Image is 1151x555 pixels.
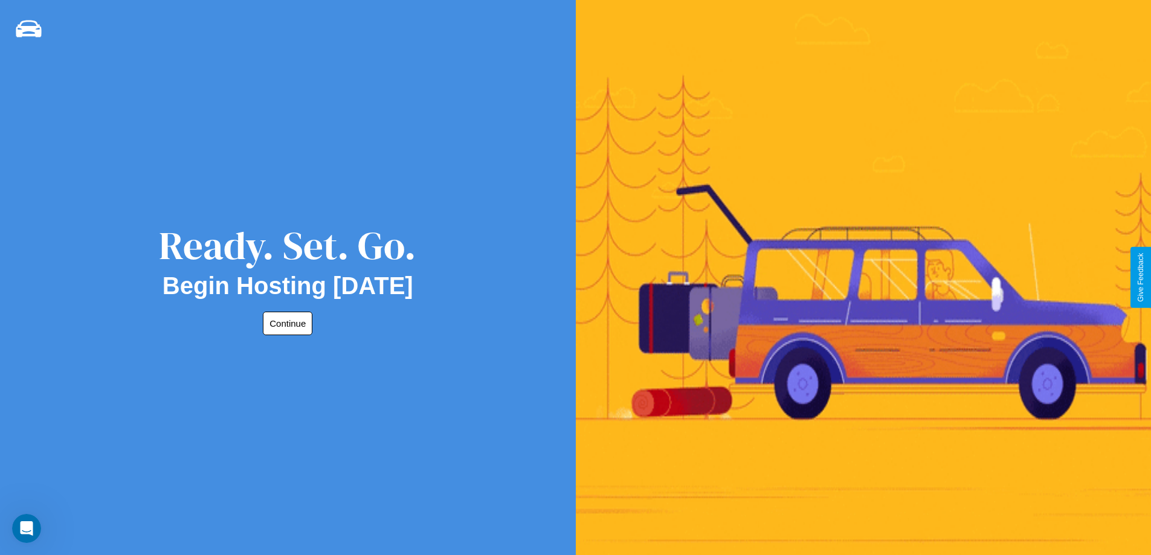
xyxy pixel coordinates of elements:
div: Give Feedback [1136,253,1145,302]
iframe: Intercom live chat [12,514,41,543]
button: Continue [263,312,312,335]
h2: Begin Hosting [DATE] [163,272,413,300]
div: Ready. Set. Go. [159,219,416,272]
